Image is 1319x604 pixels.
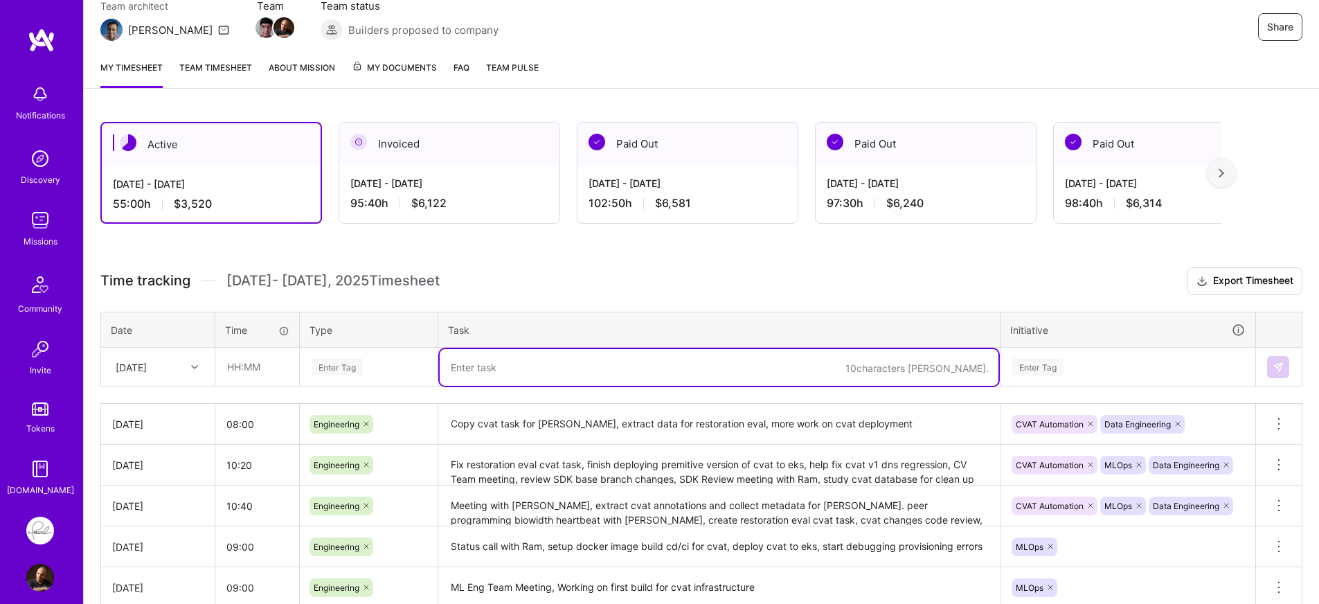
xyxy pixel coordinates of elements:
[816,123,1036,165] div: Paid Out
[1258,13,1302,41] button: Share
[827,176,1025,190] div: [DATE] - [DATE]
[215,406,299,443] input: HH:MM
[24,234,57,249] div: Missions
[440,446,998,484] textarea: Fix restoration eval cvat task, finish deploying premitive version of cvat to eks, help fix cvat ...
[273,17,294,38] img: Team Member Avatar
[1104,419,1171,429] span: Data Engineering
[226,272,440,290] span: [DATE] - [DATE] , 2025 Timesheet
[100,19,123,41] img: Team Architect
[26,206,54,234] img: teamwork
[1065,196,1263,211] div: 98:40 h
[454,60,469,88] a: FAQ
[438,312,1001,348] th: Task
[1016,542,1043,552] span: MLOps
[314,501,359,511] span: Engineering
[101,312,215,348] th: Date
[113,177,309,191] div: [DATE] - [DATE]
[350,134,367,150] img: Invoiced
[486,60,539,88] a: Team Pulse
[28,28,55,53] img: logo
[411,196,447,211] span: $6,122
[589,196,787,211] div: 102:50 h
[314,583,359,593] span: Engineering
[1012,356,1064,377] div: Enter Tag
[112,458,204,472] div: [DATE]
[314,460,359,470] span: Engineering
[1016,501,1084,511] span: CVAT Automation
[314,542,359,552] span: Engineering
[486,62,539,73] span: Team Pulse
[32,402,48,416] img: tokens
[257,16,275,39] a: Team Member Avatar
[112,499,204,513] div: [DATE]
[128,23,213,37] div: [PERSON_NAME]
[577,123,798,165] div: Paid Out
[827,196,1025,211] div: 97:30 h
[1273,362,1284,373] img: Submit
[21,172,60,187] div: Discovery
[886,196,924,211] span: $6,240
[26,564,54,592] img: User Avatar
[26,517,54,544] img: Pearl: ML Engineering Team
[23,517,57,544] a: Pearl: ML Engineering Team
[269,60,335,88] a: About Mission
[191,364,198,371] i: icon Chevron
[1153,501,1219,511] span: Data Engineering
[26,145,54,172] img: discovery
[348,23,499,37] span: Builders proposed to company
[589,134,605,150] img: Paid Out
[102,123,321,166] div: Active
[7,483,74,497] div: [DOMAIN_NAME]
[1196,274,1208,289] i: icon Download
[113,197,309,211] div: 55:00 h
[1054,123,1274,165] div: Paid Out
[1104,460,1132,470] span: MLOps
[275,16,293,39] a: Team Member Avatar
[255,17,276,38] img: Team Member Avatar
[116,359,147,374] div: [DATE]
[100,272,190,290] span: Time tracking
[112,417,204,432] div: [DATE]
[179,60,252,88] a: Team timesheet
[312,356,363,377] div: Enter Tag
[655,196,691,211] span: $6,581
[321,19,343,41] img: Builders proposed to company
[1104,501,1132,511] span: MLOps
[1126,196,1162,211] span: $6,314
[1065,176,1263,190] div: [DATE] - [DATE]
[24,268,57,301] img: Community
[1187,267,1302,295] button: Export Timesheet
[440,528,998,566] textarea: Status call with Ram, setup docker image build cd/ci for cvat, deploy cvat to eks, start debuggin...
[112,540,204,554] div: [DATE]
[30,363,51,377] div: Invite
[300,312,438,348] th: Type
[215,528,299,565] input: HH:MM
[314,419,359,429] span: Engineering
[225,323,289,337] div: Time
[26,80,54,108] img: bell
[26,421,55,436] div: Tokens
[1016,583,1043,593] span: MLOps
[215,447,299,483] input: HH:MM
[827,134,843,150] img: Paid Out
[26,335,54,363] img: Invite
[18,301,62,316] div: Community
[350,176,548,190] div: [DATE] - [DATE]
[1153,460,1219,470] span: Data Engineering
[112,580,204,595] div: [DATE]
[845,362,989,375] div: 10 characters [PERSON_NAME].
[1016,419,1084,429] span: CVAT Automation
[1010,322,1246,338] div: Initiative
[440,487,998,525] textarea: Meeting with [PERSON_NAME], extract cvat annotations and collect metadata for [PERSON_NAME]. peer...
[352,60,437,88] a: My Documents
[120,134,136,151] img: Active
[218,24,229,35] i: icon Mail
[339,123,559,165] div: Invoiced
[1219,168,1224,178] img: right
[215,488,299,524] input: HH:MM
[1016,460,1084,470] span: CVAT Automation
[23,564,57,592] a: User Avatar
[440,405,998,443] textarea: Copy cvat task for [PERSON_NAME], extract data for restoration eval, more work on cvat deployment
[100,60,163,88] a: My timesheet
[350,196,548,211] div: 95:40 h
